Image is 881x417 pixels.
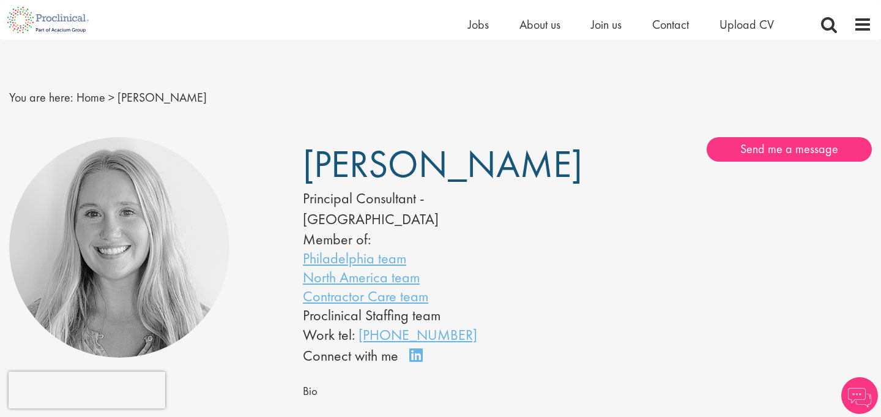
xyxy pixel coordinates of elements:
[303,325,355,344] span: Work tel:
[841,377,878,414] img: Chatbot
[468,17,489,32] a: Jobs
[519,17,560,32] a: About us
[9,89,73,105] span: You are here:
[303,230,371,249] label: Member of:
[303,268,420,287] a: North America team
[303,287,428,306] a: Contractor Care team
[9,137,229,358] img: Shannon Briggs
[303,306,551,325] li: Proclinical Staffing team
[303,384,318,399] span: Bio
[591,17,622,32] a: Join us
[719,17,774,32] a: Upload CV
[652,17,689,32] a: Contact
[9,372,165,408] iframe: reCAPTCHA
[117,89,207,105] span: [PERSON_NAME]
[303,249,406,268] a: Philadelphia team
[108,89,114,105] span: >
[359,325,477,344] a: [PHONE_NUMBER]
[303,140,582,189] span: [PERSON_NAME]
[707,137,872,162] a: Send me a message
[303,188,551,230] div: Principal Consultant - [GEOGRAPHIC_DATA]
[76,89,105,105] a: breadcrumb link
